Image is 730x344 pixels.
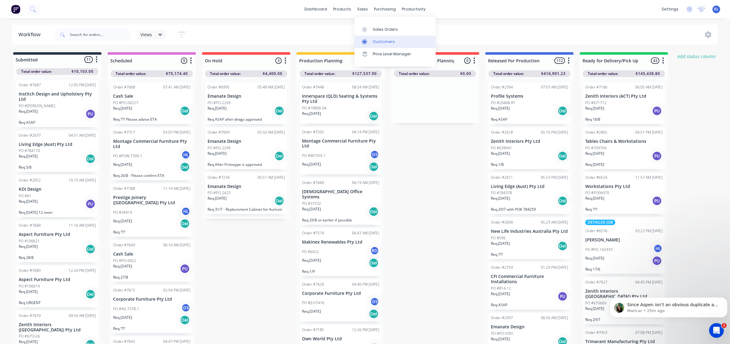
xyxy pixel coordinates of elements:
div: Price Level Manager [373,51,411,57]
p: PO #18806-04 [302,105,327,111]
div: HL [653,244,663,253]
p: Req. [DATE] [491,336,510,342]
p: Message from Maricar, sent 25m ago [20,24,113,29]
div: Order #7027 [585,279,607,285]
p: Req 29/7 with PO# 784259 [491,207,568,212]
div: Order #7626 [302,282,324,287]
img: Factory [11,5,20,14]
p: Req ASAP after drwgs approved [208,117,285,122]
div: Profile image for MaricarSince Aspen isn’t an obvious duplicate and we've just manually archived ... [6,82,116,104]
p: PO #671712 [585,100,606,106]
p: PO #PORL7399-1 [113,153,142,159]
div: 04:14 PM [DATE] [352,129,379,135]
div: Order #2759 [491,265,513,270]
p: Montage Commercial Furniture Pty Ltd [113,139,190,149]
div: Order #7009 [208,130,230,135]
div: Order #731703:07 PM [DATE]Montage Commercial Furniture Pty LtdPO #PORL7399-1HLReq.[DATE]DelReq 26... [111,127,193,181]
div: PU [558,291,568,301]
div: Order #7574 [302,230,324,236]
p: Req. [DATE] [113,264,132,269]
div: Order #768411:16 AM [DATE]Aspect Furniture Pty LtdPO #106621Req.[DATE]DelReq 28/8 [16,220,98,262]
div: Order #230407:07 AM [DATE]Profile SystemsPO #20468-R1Req.[DATE]DelReq ASAP [488,82,571,124]
p: Req. [DATE] [585,196,604,201]
div: 04:45 PM [DATE] [635,279,663,285]
p: PO #6922 [302,249,319,255]
div: Order #286504:51 PM [DATE]Tables Chairs & WorkstationsPO #709704Req.[DATE]PUReq [DATE] [583,127,665,169]
div: Del [558,106,568,116]
p: Req. [DATE] [302,162,321,167]
div: Order #768712:05 PM [DATE]Institch Design and Upholstery Pty LtdPO #[PERSON_NAME]Req.[DATE]PUReq ... [16,80,98,127]
iframe: Intercom notifications message [607,284,730,327]
iframe: Intercom live chat [709,323,724,338]
p: Req. [DATE] [208,106,227,111]
div: 07:07 AM [DATE] [541,84,568,90]
p: PO #784174 [19,148,40,154]
button: News [61,192,92,216]
p: Profile Systems [491,94,568,99]
p: Aspect Furniture Pty Ltd [19,277,96,282]
p: Req. [DATE] [302,111,321,116]
p: Req ??? Please advise ETA [113,117,190,122]
p: Req 17/6 [585,267,663,272]
div: 06:16 AM [DATE] [163,242,190,248]
div: Order #7668 [113,84,135,90]
div: 07:41 AM [DATE] [163,84,190,90]
div: Order #2637 [19,133,41,138]
div: Recent messageProfile image for MaricarSince Aspen isn’t an obvious duplicate and we've just manu... [6,72,117,105]
p: Living Edge (Aust) Pty Ltd [19,142,96,147]
div: Order #766006:19 AM [DATE][DEMOGRAPHIC_DATA] Office SystemsPO #37332Req.[DATE]DelReq 29/8 or earl... [300,178,382,225]
p: Req. [DATE] [302,258,321,263]
div: Del [274,106,284,116]
div: 11:14 AM [DATE] [163,186,190,191]
img: Profile image for Maricar [7,18,17,28]
a: Price Level Manager [354,48,436,60]
div: 07:08 PM [DATE] [635,330,663,335]
div: Order #275901:29 PM [DATE]CFI Commercial Furniture InstallationsPO #R14-12Req.[DATE]PUReq ASAP [488,262,571,310]
button: Help [92,192,123,216]
div: Del [180,106,190,116]
div: 06:56 AM [DATE] [541,315,568,321]
span: Help [102,207,112,211]
div: Order #7388 [113,186,135,191]
div: 01:29 PM [DATE] [541,265,568,270]
div: 06:47 AM [DATE] [352,230,379,236]
div: Order #269005:23 AM [DATE]New Life Industries Australia Pty LtdPO #596Req.[DATE]DelReq ??? [488,217,571,259]
div: Recent message [13,78,110,84]
p: Zenith Interiors Pty Ltd [491,139,568,144]
div: purchasing [371,5,399,14]
p: Makinex Renewables Pty Ltd [302,240,379,245]
div: HL [181,207,190,216]
p: Req 26/8 - Please confirm ETA [113,173,190,178]
div: Factory Weekly Updates - [DATE] [13,184,99,190]
button: Messages [31,192,61,216]
div: Del [274,151,284,161]
p: Req. [DATE] [19,244,38,249]
p: PO #675526 [19,334,40,339]
p: Corporate Furniture Pty Ltd [302,291,379,296]
div: Order #6576 [585,228,607,234]
div: Order #7166 [585,84,607,90]
img: Profile image for Maricar [13,87,25,99]
p: PO #34919 [113,210,132,215]
div: Order #7687 [19,82,41,88]
span: Since Aspen isn’t an obvious duplicate and we've just manually archived the others, could you ple... [27,87,451,92]
div: 03:07 PM [DATE] [163,130,190,135]
div: products [330,5,354,14]
p: CFI Commercial Furniture Installations [491,274,568,284]
div: Sales Orders [373,27,398,32]
p: Req. [DATE] [208,151,227,156]
div: 05:50 AM [DATE] [258,130,285,135]
p: Req [DATE] [585,162,663,167]
p: PO #20468-R1 [491,100,515,106]
span: Views [140,31,152,38]
p: PO #638941 [491,145,512,151]
div: Order #764906:16 AM [DATE]Cash SalePO #PO-0452Req.[DATE]PUReq 27/8 [111,240,193,282]
p: Req 27/8 [113,275,190,279]
div: Order #744808:54 AM [DATE]Innerspace (QLD) Seating & Systems Pty LtdPO #18806-04Req.[DATE]Del [300,82,382,124]
div: Order #7649 [113,242,135,248]
p: PO #709704 [585,145,606,151]
div: 04:51 AM [DATE] [69,133,96,138]
div: Del [369,111,379,121]
div: Order #700905:50 AM [DATE]Emanate DesignPO #PO-2299Req.[DATE]DelReq After Prototype is approved [205,127,287,169]
div: Del [558,196,568,206]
